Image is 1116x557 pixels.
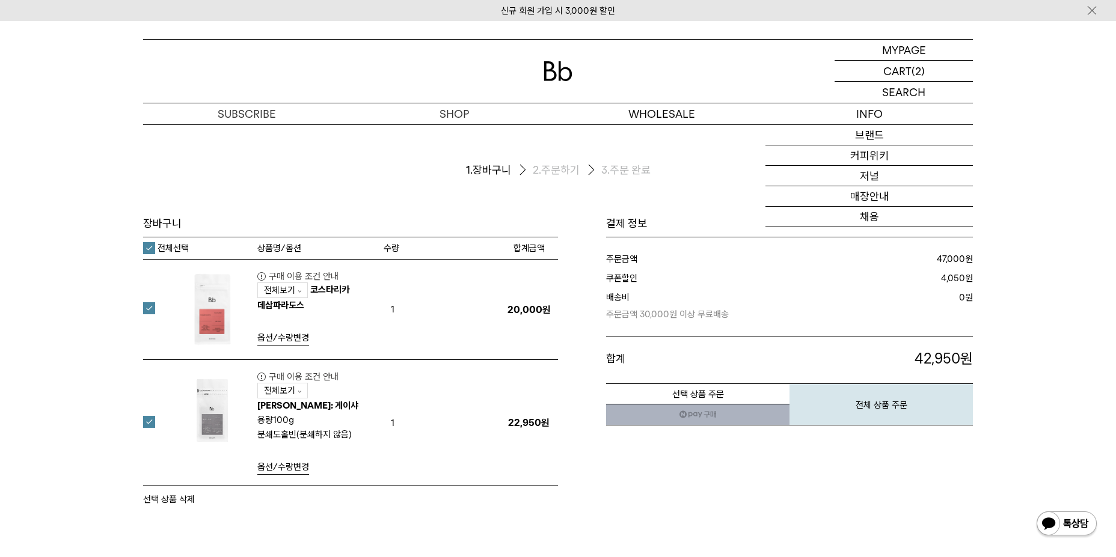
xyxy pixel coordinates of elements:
[765,103,973,124] p: INFO
[351,103,558,124] a: SHOP
[384,414,402,432] span: 1
[606,252,787,266] dt: 주문금액
[941,273,965,284] strong: 4,050
[1035,510,1098,539] img: 카카오톡 채널 1:1 채팅 버튼
[500,237,558,259] th: 합계금액
[533,160,601,180] li: 주문하기
[264,285,301,296] em: 전체보기
[765,207,973,227] a: 채용
[765,125,973,145] a: 브랜드
[912,61,925,81] p: (2)
[601,163,610,177] span: 3.
[500,417,558,428] p: 22,950원
[789,383,973,425] button: 전체 상품 주문
[501,5,615,16] a: 신규 회원 가입 시 3,000원 할인
[606,349,770,369] dt: 합계
[606,216,973,231] h1: 결제 정보
[959,292,965,303] strong: 0
[770,349,973,369] p: 원
[882,82,925,103] p: SEARCH
[606,271,789,285] dt: 쿠폰할인
[500,304,558,315] p: 20,000원
[257,332,309,343] span: 옵션/수량변경
[257,271,339,295] strong: 구매 이용 조건 안내
[937,254,965,264] strong: 47,000
[257,237,384,259] th: 상품명/옵션
[257,427,378,442] p: 분쇄도
[281,429,352,440] b: 홀빈(분쇄하지 않음)
[787,252,973,266] dd: 원
[257,371,339,394] strong: 구매 이용 조건 안내
[143,103,351,124] a: SUBSCRIBE
[257,413,378,427] p: 용량
[257,330,309,345] a: 옵션/수량변경
[257,461,309,472] span: 옵션/수량변경
[298,391,301,393] img: 구매조건 이용안내 상세
[606,383,789,404] button: 선택 상품 주문
[143,242,189,254] label: 전체선택
[882,40,926,60] p: MYPAGE
[264,385,301,396] em: 전체보기
[765,145,973,166] a: 커피위키
[765,186,973,207] a: 매장안내
[173,371,251,449] img: 라스 마가리타스: 게이샤
[257,460,309,475] a: 옵션/수량변경
[533,163,541,177] span: 2.
[466,160,533,180] li: 장바구니
[466,163,473,177] span: 1.
[143,492,195,507] button: 선택 상품 삭제
[606,305,844,321] p: 주문금액 30,000원 이상 무료배송
[298,290,301,293] img: 구매조건 이용안내 상세
[143,216,558,231] h3: 장바구니
[606,404,789,425] a: 새창
[835,61,973,82] a: CART (2)
[789,271,973,285] dd: 원
[601,163,651,177] li: 주문 완료
[384,237,500,259] th: 수량
[835,40,973,61] a: MYPAGE
[606,290,844,321] dt: 배송비
[544,61,572,81] img: 로고
[765,166,973,186] a: 저널
[257,400,358,411] a: [PERSON_NAME]: 게이샤
[915,350,960,367] span: 42,950
[384,300,402,318] span: 1
[558,103,765,124] p: WHOLESALE
[273,415,294,425] b: 100g
[173,270,251,349] img: 코스타리카 데삼파라도스
[883,61,912,81] p: CART
[844,290,973,321] dd: 원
